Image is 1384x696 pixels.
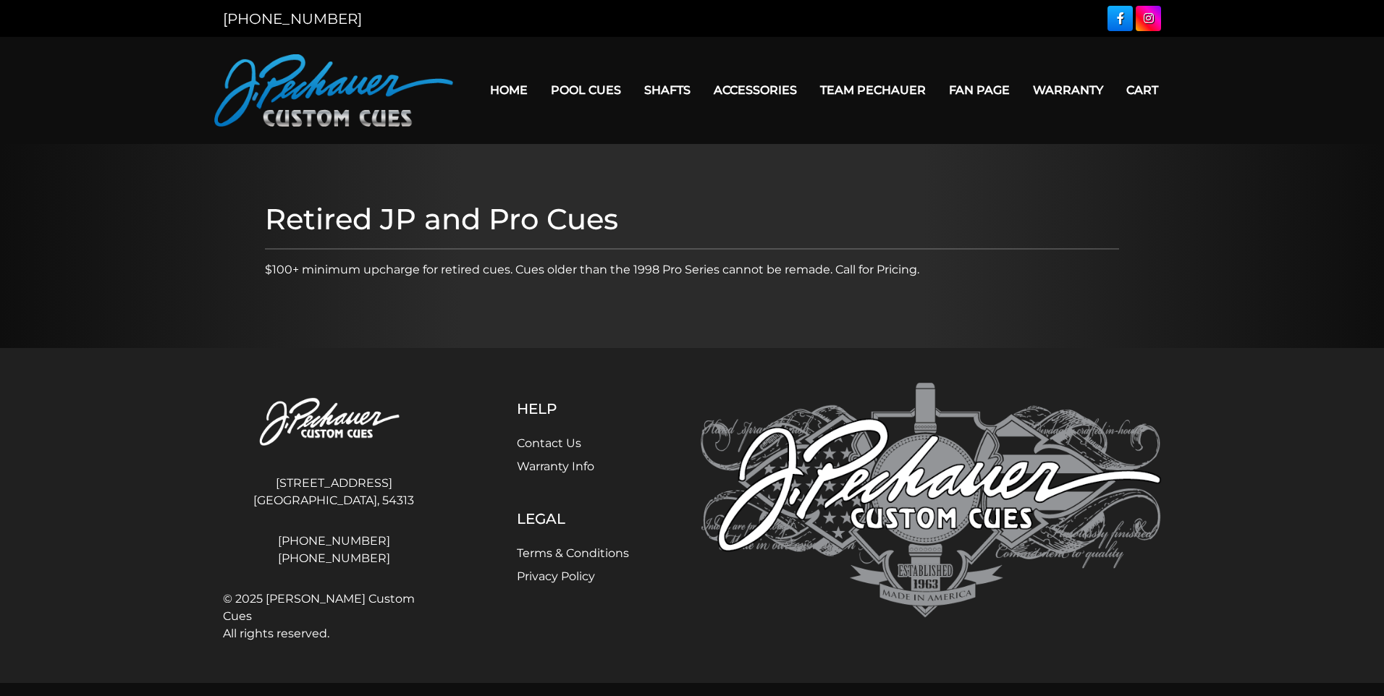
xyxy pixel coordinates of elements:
h5: Help [517,400,629,417]
a: Privacy Policy [517,569,595,583]
a: Shafts [633,72,702,109]
a: [PHONE_NUMBER] [223,532,444,550]
img: Pechauer Custom Cues [701,383,1161,618]
a: Cart [1115,72,1170,109]
a: [PHONE_NUMBER] [223,10,362,27]
h1: Retired JP and Pro Cues [265,202,1119,237]
span: © 2025 [PERSON_NAME] Custom Cues All rights reserved. [223,590,444,642]
address: [STREET_ADDRESS] [GEOGRAPHIC_DATA], 54313 [223,469,444,515]
a: Terms & Conditions [517,546,629,560]
p: $100+ minimum upcharge for retired cues. Cues older than the 1998 Pro Series cannot be remade. Ca... [265,261,1119,279]
img: Pechauer Custom Cues [214,54,453,127]
a: Contact Us [517,436,581,450]
a: Pool Cues [539,72,633,109]
a: Warranty Info [517,459,594,473]
a: Home [478,72,539,109]
a: Warranty [1021,72,1115,109]
a: [PHONE_NUMBER] [223,550,444,567]
a: Team Pechauer [809,72,937,109]
img: Pechauer Custom Cues [223,383,444,463]
a: Fan Page [937,72,1021,109]
h5: Legal [517,510,629,527]
a: Accessories [702,72,809,109]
